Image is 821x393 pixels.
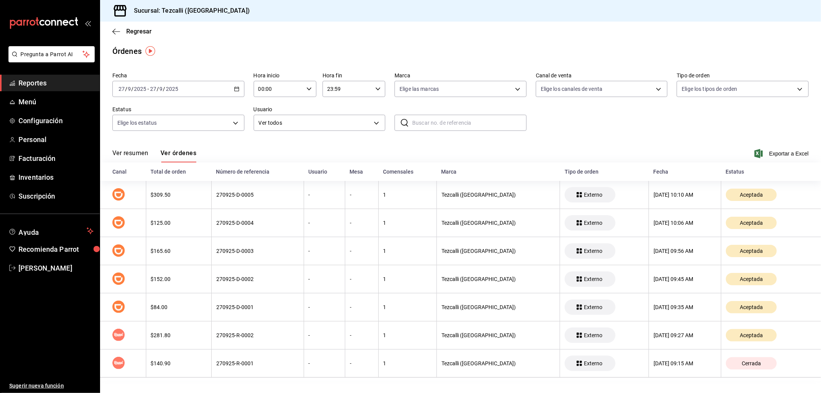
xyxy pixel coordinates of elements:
[112,149,196,162] div: navigation tabs
[581,332,605,338] span: Externo
[654,276,716,282] div: [DATE] 09:45 AM
[383,276,432,282] div: 1
[131,86,134,92] span: /
[383,220,432,226] div: 1
[18,78,94,88] span: Reportes
[581,220,605,226] span: Externo
[151,192,207,198] div: $309.50
[112,107,244,112] label: Estatus
[536,73,668,79] label: Canal de venta
[216,248,299,254] div: 270925-D-0003
[125,86,127,92] span: /
[737,192,766,198] span: Aceptada
[85,20,91,26] button: open_drawer_menu
[581,304,605,310] span: Externo
[166,86,179,92] input: ----
[112,149,148,162] button: Ver resumen
[383,360,432,366] div: 1
[441,360,555,366] div: Tezcalli ([GEOGRAPHIC_DATA])
[383,332,432,338] div: 1
[216,360,299,366] div: 270925-R-0001
[216,220,299,226] div: 270925-D-0004
[441,169,555,175] div: Marca
[128,6,250,15] h3: Sucursal: Tezcalli ([GEOGRAPHIC_DATA])
[18,226,84,236] span: Ayuda
[383,192,432,198] div: 1
[654,360,716,366] div: [DATE] 09:15 AM
[654,248,716,254] div: [DATE] 09:56 AM
[350,248,374,254] div: -
[654,220,716,226] div: [DATE] 10:06 AM
[677,73,809,79] label: Tipo de orden
[737,248,766,254] span: Aceptada
[18,263,94,273] span: [PERSON_NAME]
[654,304,716,310] div: [DATE] 09:35 AM
[309,360,340,366] div: -
[150,86,157,92] input: --
[18,153,94,164] span: Facturación
[151,360,207,366] div: $140.90
[117,119,157,127] span: Elige los estatus
[134,86,147,92] input: ----
[5,56,95,64] a: Pregunta a Parrot AI
[441,332,555,338] div: Tezcalli ([GEOGRAPHIC_DATA])
[118,86,125,92] input: --
[151,248,207,254] div: $165.60
[756,149,809,158] button: Exportar a Excel
[350,192,374,198] div: -
[159,86,163,92] input: --
[581,360,605,366] span: Externo
[412,115,527,130] input: Buscar no. de referencia
[147,86,149,92] span: -
[309,192,340,198] div: -
[8,46,95,62] button: Pregunta a Parrot AI
[145,46,155,56] img: Tooltip marker
[441,248,555,254] div: Tezcalli ([GEOGRAPHIC_DATA])
[737,332,766,338] span: Aceptada
[216,192,299,198] div: 270925-D-0005
[18,97,94,107] span: Menú
[350,332,374,338] div: -
[737,276,766,282] span: Aceptada
[9,382,94,390] span: Sugerir nueva función
[157,86,159,92] span: /
[441,220,555,226] div: Tezcalli ([GEOGRAPHIC_DATA])
[308,169,340,175] div: Usuario
[161,149,196,162] button: Ver órdenes
[400,85,439,93] span: Elige las marcas
[151,220,207,226] div: $125.00
[150,169,207,175] div: Total de orden
[441,304,555,310] div: Tezcalli ([GEOGRAPHIC_DATA])
[216,276,299,282] div: 270925-D-0002
[441,276,555,282] div: Tezcalli ([GEOGRAPHIC_DATA])
[18,115,94,126] span: Configuración
[309,276,340,282] div: -
[350,220,374,226] div: -
[216,169,299,175] div: Número de referencia
[254,107,386,112] label: Usuario
[349,169,374,175] div: Mesa
[21,50,83,59] span: Pregunta a Parrot AI
[565,169,644,175] div: Tipo de orden
[383,304,432,310] div: 1
[581,248,605,254] span: Externo
[216,332,299,338] div: 270925-R-0002
[254,73,316,79] label: Hora inicio
[18,244,94,254] span: Recomienda Parrot
[737,220,766,226] span: Aceptada
[309,220,340,226] div: -
[163,86,166,92] span: /
[581,192,605,198] span: Externo
[726,169,809,175] div: Estatus
[151,304,207,310] div: $84.00
[350,276,374,282] div: -
[112,28,152,35] button: Regresar
[737,304,766,310] span: Aceptada
[126,28,152,35] span: Regresar
[323,73,385,79] label: Hora fin
[682,85,737,93] span: Elige los tipos de orden
[581,276,605,282] span: Externo
[216,304,299,310] div: 270925-D-0001
[259,119,371,127] span: Ver todos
